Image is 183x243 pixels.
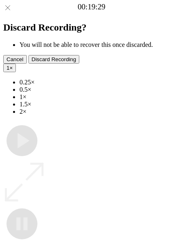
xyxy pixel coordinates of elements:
[20,41,180,49] li: You will not be able to recover this once discarded.
[20,108,180,115] li: 2×
[3,55,27,64] button: Cancel
[20,79,180,86] li: 0.25×
[20,93,180,101] li: 1×
[28,55,80,64] button: Discard Recording
[20,101,180,108] li: 1.5×
[20,86,180,93] li: 0.5×
[3,64,16,72] button: 1×
[7,65,9,71] span: 1
[78,2,105,11] a: 00:19:29
[3,22,180,33] h2: Discard Recording?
